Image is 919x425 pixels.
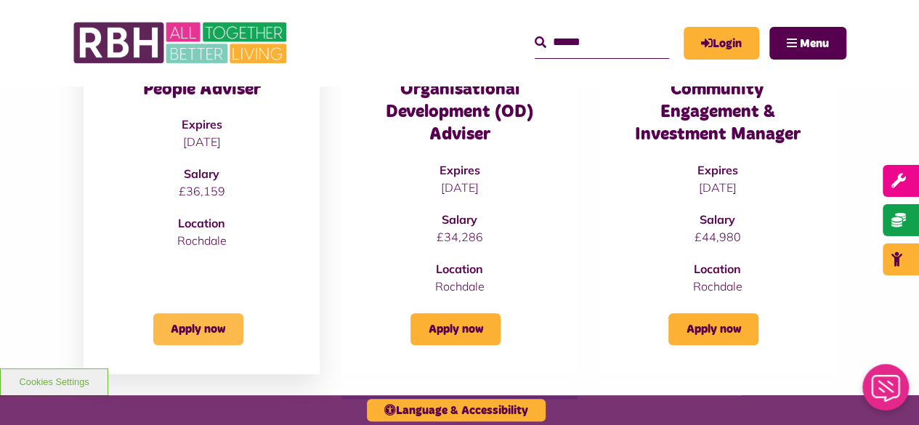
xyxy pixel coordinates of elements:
[113,182,291,200] p: £36,159
[628,179,806,196] p: [DATE]
[367,399,546,421] button: Language & Accessibility
[371,278,548,295] p: Rochdale
[442,212,477,227] strong: Salary
[73,15,291,71] img: RBH
[182,117,222,131] strong: Expires
[410,313,501,345] a: Apply now
[854,360,919,425] iframe: Netcall Web Assistant for live chat
[113,78,291,101] h3: People Adviser
[113,133,291,150] p: [DATE]
[800,38,829,49] span: Menu
[371,78,548,147] h3: Organisational Development (OD) Adviser
[178,216,225,230] strong: Location
[769,27,846,60] button: Navigation
[184,166,219,181] strong: Salary
[436,262,483,276] strong: Location
[697,163,737,177] strong: Expires
[113,232,291,249] p: Rochdale
[684,27,759,60] a: MyRBH
[628,78,806,147] h3: Community Engagement & Investment Manager
[439,163,479,177] strong: Expires
[535,27,669,58] input: Search
[371,179,548,196] p: [DATE]
[153,313,243,345] a: Apply now
[668,313,758,345] a: Apply now
[371,228,548,246] p: £34,286
[694,262,741,276] strong: Location
[628,228,806,246] p: £44,980
[700,212,735,227] strong: Salary
[628,278,806,295] p: Rochdale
